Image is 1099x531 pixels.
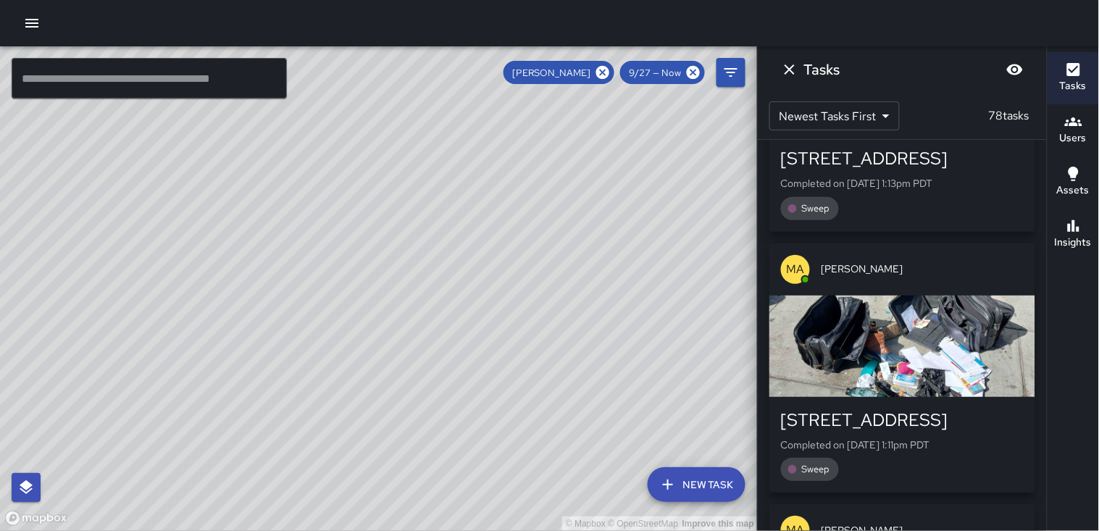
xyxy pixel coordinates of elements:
[1060,130,1087,146] h6: Users
[716,58,745,87] button: Filters
[822,262,1024,276] span: [PERSON_NAME]
[787,261,805,278] p: MA
[1048,156,1099,209] button: Assets
[648,467,745,502] button: New Task
[793,202,839,214] span: Sweep
[503,61,614,84] div: [PERSON_NAME]
[769,101,900,130] div: Newest Tasks First
[620,67,690,79] span: 9/27 — Now
[620,61,705,84] div: 9/27 — Now
[1000,55,1029,84] button: Blur
[1048,104,1099,156] button: Users
[793,463,839,475] span: Sweep
[804,58,840,81] h6: Tasks
[775,55,804,84] button: Dismiss
[1055,235,1092,251] h6: Insights
[781,409,1024,432] div: [STREET_ADDRESS]
[781,147,1024,170] div: [STREET_ADDRESS]
[769,243,1035,493] button: MA[PERSON_NAME][STREET_ADDRESS]Completed on [DATE] 1:11pm PDTSweep
[781,176,1024,191] p: Completed on [DATE] 1:13pm PDT
[503,67,599,79] span: [PERSON_NAME]
[781,438,1024,452] p: Completed on [DATE] 1:11pm PDT
[983,107,1035,125] p: 78 tasks
[1060,78,1087,94] h6: Tasks
[1048,209,1099,261] button: Insights
[1048,52,1099,104] button: Tasks
[1057,183,1090,198] h6: Assets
